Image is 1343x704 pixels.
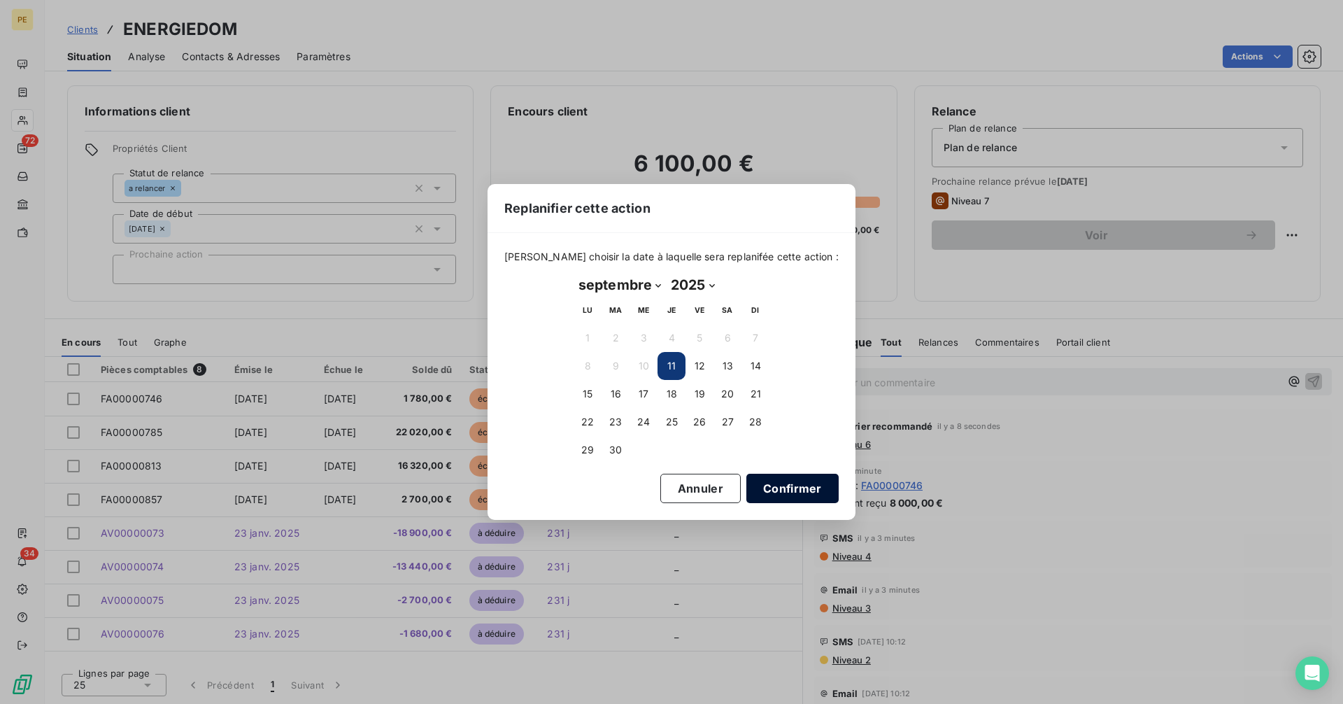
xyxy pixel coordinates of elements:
[602,436,630,464] button: 30
[685,296,713,324] th: vendredi
[741,324,769,352] button: 7
[574,296,602,324] th: lundi
[658,324,685,352] button: 4
[658,352,685,380] button: 11
[685,324,713,352] button: 5
[713,352,741,380] button: 13
[630,408,658,436] button: 24
[630,296,658,324] th: mercredi
[574,352,602,380] button: 8
[685,380,713,408] button: 19
[602,296,630,324] th: mardi
[741,296,769,324] th: dimanche
[658,296,685,324] th: jeudi
[630,380,658,408] button: 17
[630,352,658,380] button: 10
[685,352,713,380] button: 12
[713,324,741,352] button: 6
[602,408,630,436] button: 23
[741,352,769,380] button: 14
[713,380,741,408] button: 20
[602,324,630,352] button: 2
[574,408,602,436] button: 22
[658,408,685,436] button: 25
[746,474,839,503] button: Confirmer
[630,324,658,352] button: 3
[741,408,769,436] button: 28
[574,436,602,464] button: 29
[741,380,769,408] button: 21
[660,474,741,503] button: Annuler
[602,380,630,408] button: 16
[685,408,713,436] button: 26
[713,408,741,436] button: 27
[574,380,602,408] button: 15
[1295,656,1329,690] div: Open Intercom Messenger
[574,324,602,352] button: 1
[504,199,651,218] span: Replanifier cette action
[713,296,741,324] th: samedi
[602,352,630,380] button: 9
[504,250,839,264] span: [PERSON_NAME] choisir la date à laquelle sera replanifée cette action :
[658,380,685,408] button: 18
